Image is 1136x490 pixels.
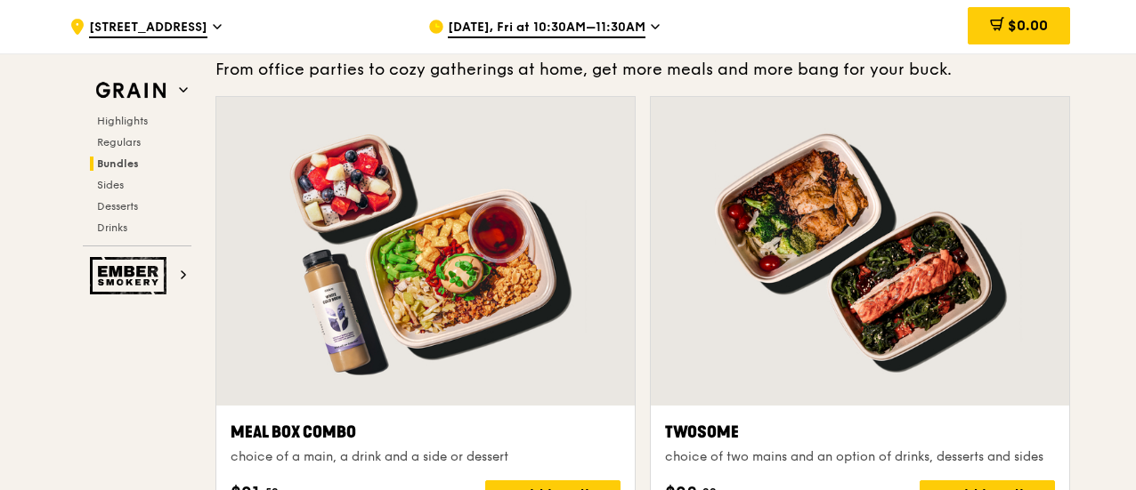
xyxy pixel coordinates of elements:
[90,75,172,107] img: Grain web logo
[90,257,172,294] img: Ember Smokery web logo
[97,179,124,191] span: Sides
[97,115,148,127] span: Highlights
[665,420,1055,445] div: Twosome
[215,57,1070,82] div: From office parties to cozy gatherings at home, get more meals and more bang for your buck.
[448,19,645,38] span: [DATE], Fri at 10:30AM–11:30AM
[231,448,621,466] div: choice of a main, a drink and a side or dessert
[97,221,127,234] span: Drinks
[1008,17,1048,34] span: $0.00
[231,420,621,445] div: Meal Box Combo
[97,157,139,170] span: Bundles
[97,136,141,149] span: Regulars
[89,19,207,38] span: [STREET_ADDRESS]
[665,448,1055,466] div: choice of two mains and an option of drinks, desserts and sides
[97,200,138,213] span: Desserts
